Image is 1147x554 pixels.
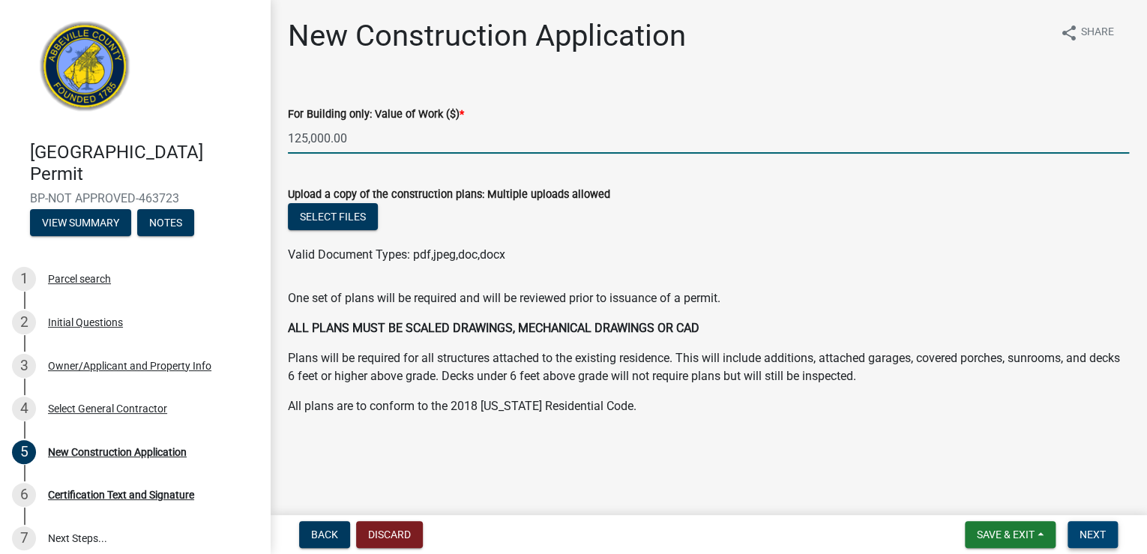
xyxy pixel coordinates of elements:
span: Next [1080,529,1106,541]
div: 1 [12,267,36,291]
div: Initial Questions [48,317,123,328]
button: Save & Exit [965,521,1056,548]
wm-modal-confirm: Summary [30,217,131,229]
strong: ALL PLANS MUST BE SCALED DRAWINGS, MECHANICAL DRAWINGS OR CAD [288,321,699,335]
i: share [1060,24,1078,42]
label: Upload a copy of the construction plans: Multiple uploads allowed [288,190,610,200]
p: All plans are to conform to the 2018 [US_STATE] Residential Code. [288,397,1129,415]
div: 7 [12,526,36,550]
button: Next [1068,521,1118,548]
div: 2 [12,310,36,334]
div: Parcel search [48,274,111,284]
div: Owner/Applicant and Property Info [48,361,211,371]
div: New Construction Application [48,447,187,457]
div: 5 [12,440,36,464]
label: For Building only: Value of Work ($) [288,109,464,120]
div: 6 [12,483,36,507]
h4: [GEOGRAPHIC_DATA] Permit [30,142,258,185]
button: Select files [288,203,378,230]
button: Notes [137,209,194,236]
img: Abbeville County, South Carolina [30,16,140,126]
button: Discard [356,521,423,548]
p: One set of plans will be required and will be reviewed prior to issuance of a permit. [288,289,1129,307]
span: Valid Document Types: pdf,jpeg,doc,docx [288,247,505,262]
button: View Summary [30,209,131,236]
span: Save & Exit [977,529,1035,541]
div: Select General Contractor [48,403,167,414]
h1: New Construction Application [288,18,686,54]
wm-modal-confirm: Notes [137,217,194,229]
p: Plans will be required for all structures attached to the existing residence. This will include a... [288,349,1129,385]
span: Share [1081,24,1114,42]
span: Back [311,529,338,541]
button: shareShare [1048,18,1126,47]
button: Back [299,521,350,548]
span: BP-NOT APPROVED-463723 [30,191,240,205]
div: Certification Text and Signature [48,490,194,500]
div: 3 [12,354,36,378]
div: 4 [12,397,36,421]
